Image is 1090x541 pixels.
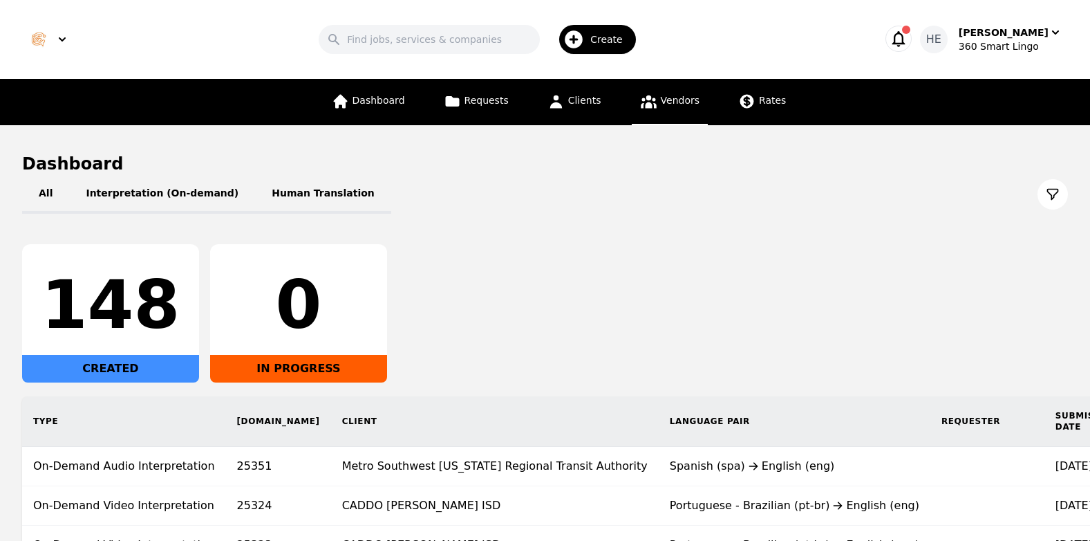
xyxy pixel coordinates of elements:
[759,95,786,106] span: Rates
[226,396,331,447] th: [DOMAIN_NAME]
[69,175,255,214] button: Interpretation (On-demand)
[568,95,601,106] span: Clients
[670,497,919,514] div: Portuguese - Brazilian (pt-br) English (eng)
[730,79,794,125] a: Rates
[930,396,1044,447] th: Requester
[1037,179,1068,210] button: Filter
[920,26,1062,53] button: HE[PERSON_NAME]360 Smart Lingo
[331,396,659,447] th: Client
[22,447,226,486] td: On-Demand Audio Interpretation
[210,355,387,383] div: IN PROGRESS
[659,396,930,447] th: Language Pair
[255,175,391,214] button: Human Translation
[323,79,413,125] a: Dashboard
[670,458,919,475] div: Spanish (spa) English (eng)
[22,153,1068,175] h1: Dashboard
[539,79,610,125] a: Clients
[959,39,1062,53] div: 360 Smart Lingo
[540,19,644,59] button: Create
[632,79,708,125] a: Vendors
[221,272,376,338] div: 0
[22,486,226,526] td: On-Demand Video Interpretation
[959,26,1049,39] div: [PERSON_NAME]
[33,272,188,338] div: 148
[464,95,509,106] span: Requests
[331,486,659,526] td: CADDO [PERSON_NAME] ISD
[319,25,540,54] input: Find jobs, services & companies
[226,447,331,486] td: 25351
[22,175,69,214] button: All
[28,28,50,51] img: Logo
[590,33,632,46] span: Create
[661,95,699,106] span: Vendors
[331,447,659,486] td: Metro Southwest [US_STATE] Regional Transit Authority
[926,31,941,48] span: HE
[353,95,405,106] span: Dashboard
[226,486,331,526] td: 25324
[435,79,517,125] a: Requests
[22,396,226,447] th: Type
[22,355,199,383] div: CREATED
